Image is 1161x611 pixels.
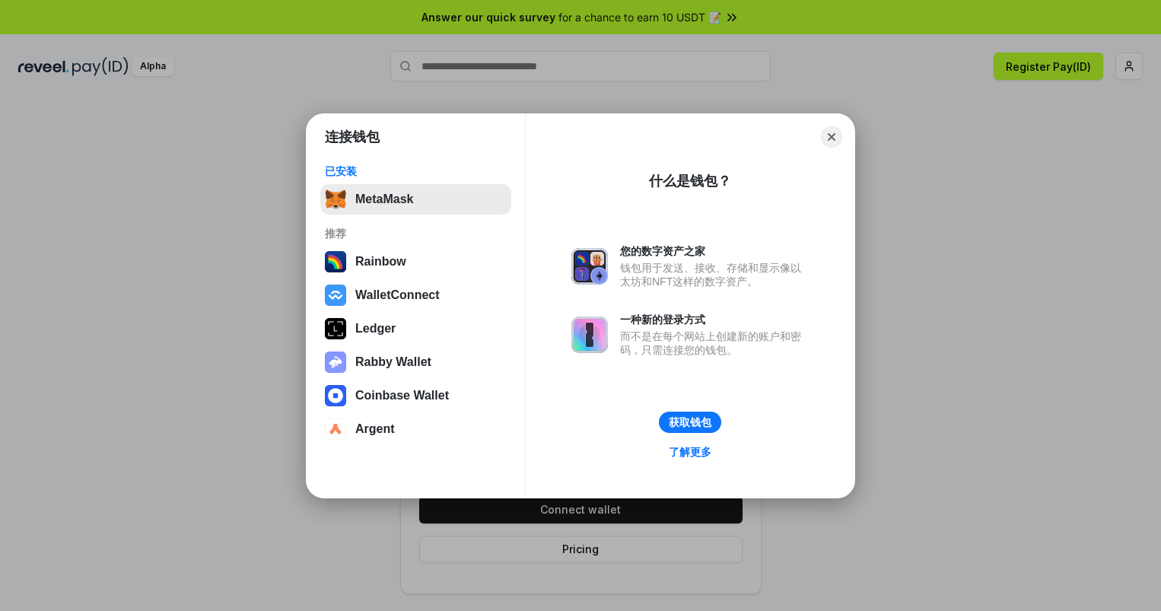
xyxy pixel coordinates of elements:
div: Coinbase Wallet [355,389,449,403]
div: Rabby Wallet [355,355,431,369]
a: 了解更多 [660,442,720,462]
button: Close [821,126,842,148]
div: 钱包用于发送、接收、存储和显示像以太坊和NFT这样的数字资产。 [620,261,809,288]
div: Rainbow [355,255,406,269]
div: 推荐 [325,227,507,240]
button: Rabby Wallet [320,347,511,377]
div: MetaMask [355,193,413,206]
div: WalletConnect [355,288,440,302]
div: 而不是在每个网站上创建新的账户和密码，只需连接您的钱包。 [620,329,809,357]
button: MetaMask [320,184,511,215]
img: svg+xml,%3Csvg%20width%3D%2228%22%20height%3D%2228%22%20viewBox%3D%220%200%2028%2028%22%20fill%3D... [325,418,346,440]
div: 了解更多 [669,445,711,459]
div: 什么是钱包？ [649,172,731,190]
div: 已安装 [325,164,507,178]
img: svg+xml,%3Csvg%20xmlns%3D%22http%3A%2F%2Fwww.w3.org%2F2000%2Fsvg%22%20fill%3D%22none%22%20viewBox... [571,317,608,353]
div: 一种新的登录方式 [620,313,809,326]
div: Argent [355,422,395,436]
img: svg+xml,%3Csvg%20width%3D%22120%22%20height%3D%22120%22%20viewBox%3D%220%200%20120%20120%22%20fil... [325,251,346,272]
img: svg+xml,%3Csvg%20width%3D%2228%22%20height%3D%2228%22%20viewBox%3D%220%200%2028%2028%22%20fill%3D... [325,385,346,406]
div: Ledger [355,322,396,336]
button: 获取钱包 [659,412,721,433]
button: Ledger [320,313,511,344]
img: svg+xml,%3Csvg%20fill%3D%22none%22%20height%3D%2233%22%20viewBox%3D%220%200%2035%2033%22%20width%... [325,189,346,210]
img: svg+xml,%3Csvg%20xmlns%3D%22http%3A%2F%2Fwww.w3.org%2F2000%2Fsvg%22%20fill%3D%22none%22%20viewBox... [325,352,346,373]
button: Rainbow [320,247,511,277]
button: Coinbase Wallet [320,380,511,411]
div: 您的数字资产之家 [620,244,809,258]
img: svg+xml,%3Csvg%20xmlns%3D%22http%3A%2F%2Fwww.w3.org%2F2000%2Fsvg%22%20width%3D%2228%22%20height%3... [325,318,346,339]
button: WalletConnect [320,280,511,310]
button: Argent [320,414,511,444]
h1: 连接钱包 [325,128,380,146]
div: 获取钱包 [669,415,711,429]
img: svg+xml,%3Csvg%20width%3D%2228%22%20height%3D%2228%22%20viewBox%3D%220%200%2028%2028%22%20fill%3D... [325,285,346,306]
img: svg+xml,%3Csvg%20xmlns%3D%22http%3A%2F%2Fwww.w3.org%2F2000%2Fsvg%22%20fill%3D%22none%22%20viewBox... [571,248,608,285]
